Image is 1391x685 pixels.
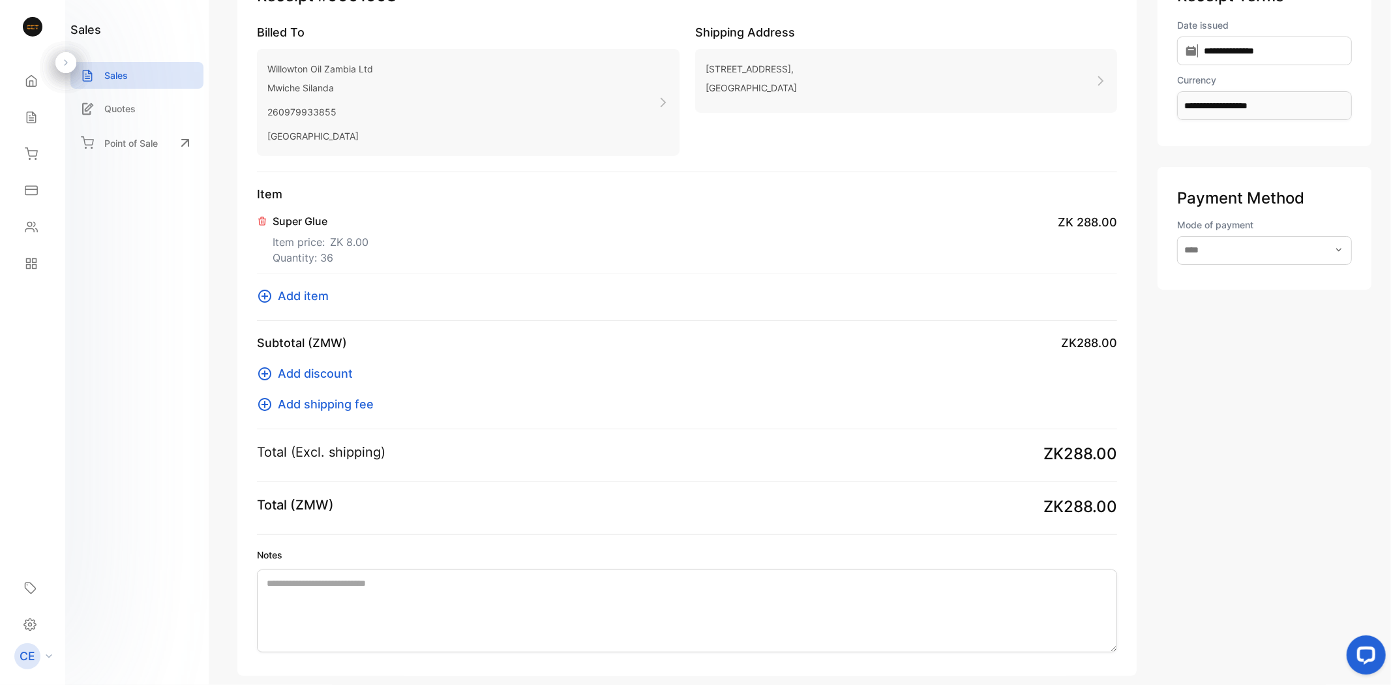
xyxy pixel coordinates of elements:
[273,250,368,266] p: Quantity: 36
[273,229,368,250] p: Item price:
[278,365,353,382] span: Add discount
[104,102,136,115] p: Quotes
[1177,187,1352,210] p: Payment Method
[1061,334,1117,352] span: ZK288.00
[267,78,373,97] p: Mwiche Silanda
[20,648,35,665] p: CE
[1336,630,1391,685] iframe: LiveChat chat widget
[257,365,361,382] button: Add discount
[1043,442,1117,466] span: ZK288.00
[70,62,203,89] a: Sales
[257,185,1117,203] p: Item
[70,95,203,122] a: Quotes
[257,548,1117,562] label: Notes
[257,23,680,41] p: Billed To
[278,395,374,413] span: Add shipping fee
[267,59,373,78] p: Willowton Oil Zambia Ltd
[70,129,203,157] a: Point of Sale
[104,136,158,150] p: Point of Sale
[257,442,385,462] p: Total (Excl. shipping)
[257,395,381,413] button: Add shipping fee
[273,213,368,229] p: Super Glue
[104,68,128,82] p: Sales
[70,21,101,38] h1: sales
[1177,18,1352,32] label: Date issued
[695,23,1118,41] p: Shipping Address
[1177,218,1352,232] label: Mode of payment
[330,234,368,250] span: ZK 8.00
[1177,73,1352,87] label: Currency
[257,495,334,515] p: Total (ZMW)
[1058,213,1117,231] span: ZK 288.00
[257,334,347,352] p: Subtotal (ZMW)
[1043,495,1117,519] span: ZK288.00
[278,287,329,305] span: Add item
[257,287,337,305] button: Add item
[706,59,797,78] p: [STREET_ADDRESS],
[267,102,373,121] p: 260979933855
[706,78,797,97] p: [GEOGRAPHIC_DATA]
[267,127,373,145] p: [GEOGRAPHIC_DATA]
[23,17,42,37] img: logo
